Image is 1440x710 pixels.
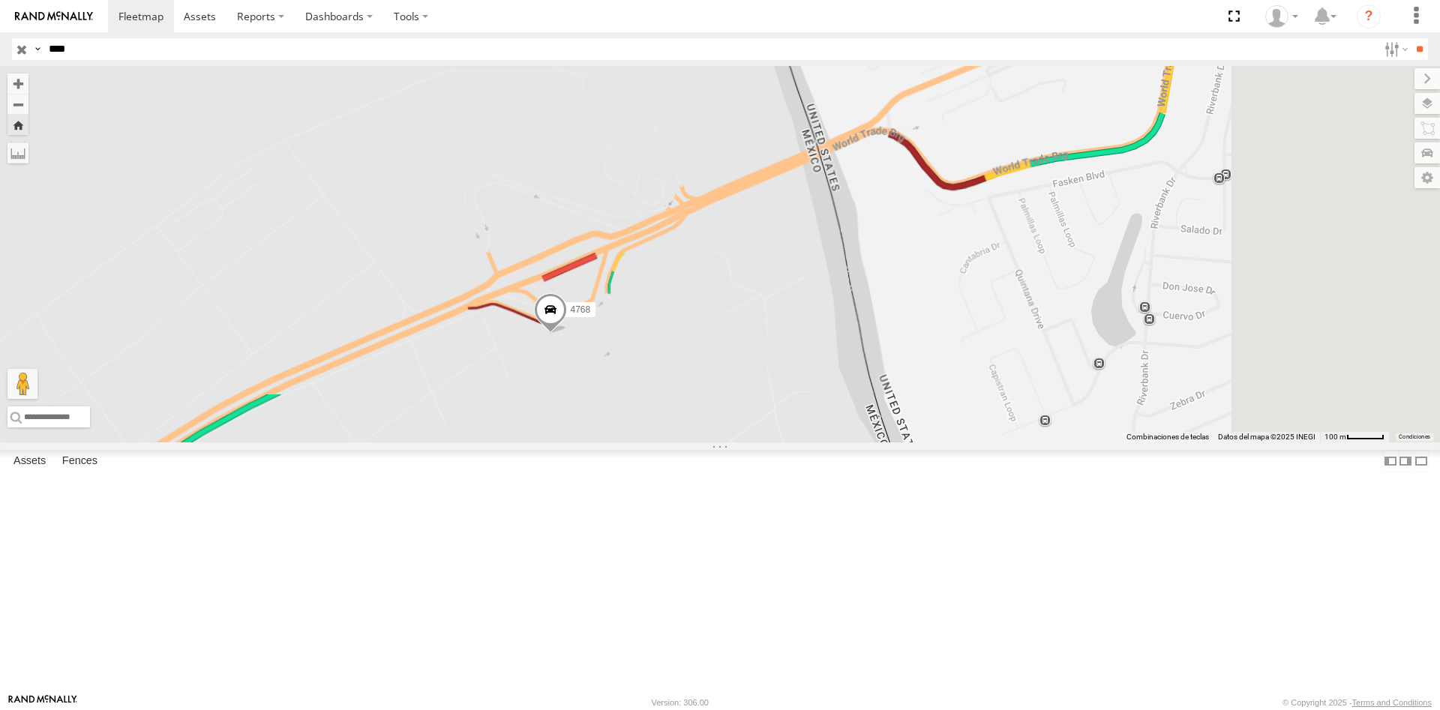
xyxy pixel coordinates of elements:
[31,38,43,60] label: Search Query
[1414,167,1440,188] label: Map Settings
[1383,450,1398,472] label: Dock Summary Table to the Left
[1324,433,1346,441] span: 100 m
[1218,433,1315,441] span: Datos del mapa ©2025 INEGI
[15,11,93,22] img: rand-logo.svg
[1398,450,1413,472] label: Dock Summary Table to the Right
[6,451,53,472] label: Assets
[1320,432,1389,442] button: Escala del mapa: 100 m por 47 píxeles
[7,142,28,163] label: Measure
[652,698,709,707] div: Version: 306.00
[8,695,77,710] a: Visit our Website
[1399,434,1430,440] a: Condiciones (se abre en una nueva pestaña)
[1352,698,1432,707] a: Terms and Conditions
[1282,698,1432,707] div: © Copyright 2025 -
[7,115,28,135] button: Zoom Home
[1414,450,1429,472] label: Hide Summary Table
[1260,5,1303,28] div: Juan Lopez
[7,369,37,399] button: Arrastra el hombrecito naranja al mapa para abrir Street View
[1126,432,1209,442] button: Combinaciones de teclas
[1357,4,1381,28] i: ?
[7,73,28,94] button: Zoom in
[7,94,28,115] button: Zoom out
[55,451,105,472] label: Fences
[1378,38,1411,60] label: Search Filter Options
[570,305,590,316] span: 4768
